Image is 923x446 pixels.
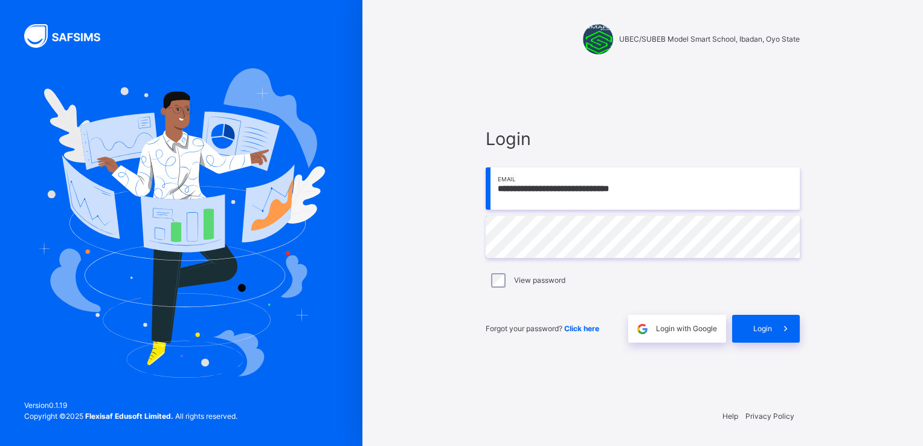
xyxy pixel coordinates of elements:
[619,34,800,45] span: UBEC/SUBEB Model Smart School, Ibadan, Oyo State
[656,323,717,334] span: Login with Google
[24,412,237,421] span: Copyright © 2025 All rights reserved.
[24,400,237,411] span: Version 0.1.19
[722,412,738,421] a: Help
[514,275,565,286] label: View password
[564,324,599,333] a: Click here
[745,412,794,421] a: Privacy Policy
[85,412,173,421] strong: Flexisaf Edusoft Limited.
[24,24,115,48] img: SAFSIMS Logo
[635,322,649,336] img: google.396cfc9801f0270233282035f929180a.svg
[753,323,772,334] span: Login
[37,68,325,378] img: Hero Image
[486,324,599,333] span: Forgot your password?
[486,126,800,152] span: Login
